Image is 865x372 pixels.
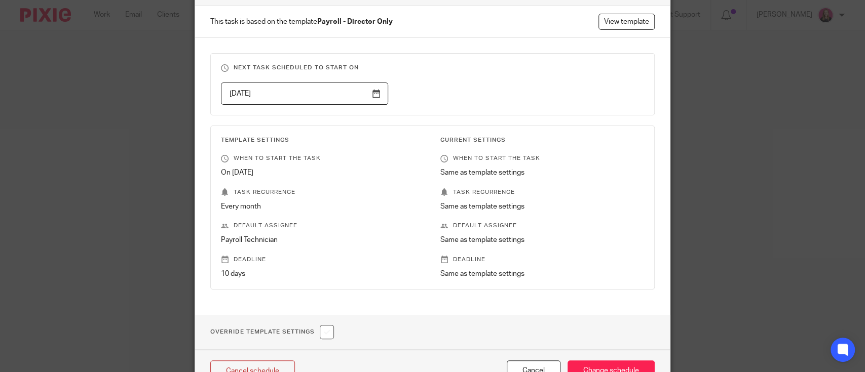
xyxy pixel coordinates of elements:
h1: Override Template Settings [210,325,334,339]
p: When to start the task [440,154,644,162]
p: Same as template settings [440,168,644,178]
p: Deadline [440,256,644,264]
strong: Payroll - Director Only [317,18,393,25]
span: This task is based on the template [210,17,393,27]
p: Same as template settings [440,269,644,279]
p: Default assignee [221,222,425,230]
p: Default assignee [440,222,644,230]
p: Payroll Technician [221,235,425,245]
p: Task recurrence [221,188,425,196]
p: Deadline [221,256,425,264]
h3: Template Settings [221,136,425,144]
p: 10 days [221,269,425,279]
p: Same as template settings [440,201,644,212]
p: Every month [221,201,425,212]
a: View template [598,14,655,30]
p: Same as template settings [440,235,644,245]
p: When to start the task [221,154,425,162]
h3: Next task scheduled to start on [221,64,644,72]
p: On [DATE] [221,168,425,178]
p: Task recurrence [440,188,644,196]
h3: Current Settings [440,136,644,144]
